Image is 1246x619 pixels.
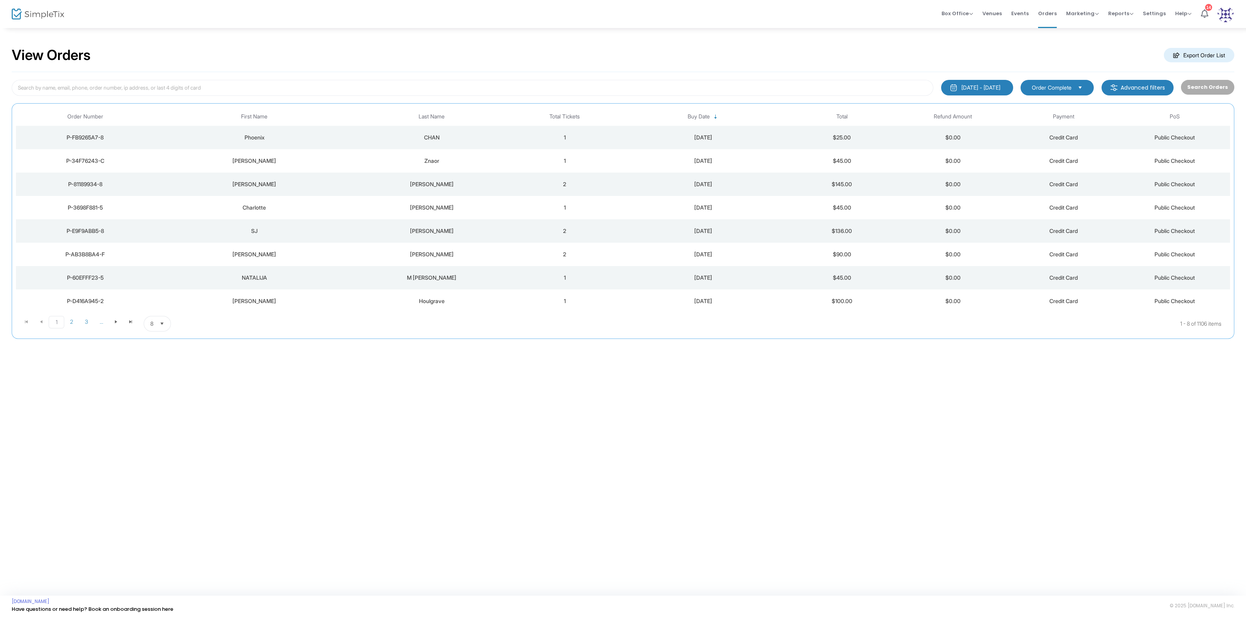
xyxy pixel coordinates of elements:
div: P-FB9265A7-8 [18,134,153,141]
div: Robbie [157,180,352,188]
td: $25.00 [787,126,898,149]
span: Credit Card [1049,134,1078,141]
div: P-60EFFF23-5 [18,274,153,282]
td: $90.00 [787,243,898,266]
div: M SARICH [356,274,507,282]
kendo-pager-info: 1 - 8 of 1106 items [248,316,1221,332]
button: [DATE] - [DATE] [941,80,1013,95]
div: 25/8/2025 [622,134,785,141]
span: Last Name [419,113,445,120]
span: Page 2 [64,316,79,328]
div: Jeremy [157,157,352,165]
span: © 2025 [DOMAIN_NAME] Inc. [1170,603,1234,609]
span: Public Checkout [1154,181,1195,187]
span: Page 3 [79,316,94,328]
td: $0.00 [898,219,1008,243]
td: $0.00 [898,243,1008,266]
button: Select [157,316,167,331]
span: Venues [982,4,1002,23]
div: Bennett [356,180,507,188]
span: Public Checkout [1154,157,1195,164]
span: Credit Card [1049,181,1078,187]
div: Davies [356,227,507,235]
div: Dawson [356,204,507,212]
span: Order Complete [1032,84,1072,92]
div: 25/8/2025 [622,227,785,235]
span: Go to the next page [109,316,123,328]
td: $0.00 [898,266,1008,289]
span: Public Checkout [1154,134,1195,141]
span: Public Checkout [1154,227,1195,234]
span: PoS [1170,113,1180,120]
td: $0.00 [898,196,1008,219]
td: $45.00 [787,149,898,173]
span: Events [1011,4,1029,23]
img: filter [1110,84,1118,92]
div: Charlotte [157,204,352,212]
span: Public Checkout [1154,204,1195,211]
span: Public Checkout [1154,298,1195,304]
td: $0.00 [898,149,1008,173]
span: Help [1175,10,1191,17]
td: $145.00 [787,173,898,196]
td: 2 [509,243,620,266]
td: $100.00 [787,289,898,313]
div: Znaor [356,157,507,165]
td: $45.00 [787,196,898,219]
span: Orders [1038,4,1057,23]
td: 1 [509,149,620,173]
span: Sortable [713,114,719,120]
input: Search by name, email, phone, order number, ip address, or last 4 digits of card [12,80,933,96]
span: Go to the next page [113,319,119,325]
th: Total Tickets [509,108,620,126]
span: Public Checkout [1154,274,1195,281]
m-button: Advanced filters [1102,80,1174,95]
span: Go to the last page [128,319,134,325]
td: 1 [509,196,620,219]
th: Refund Amount [898,108,1008,126]
div: 25/8/2025 [622,157,785,165]
span: Public Checkout [1154,251,1195,257]
div: NATALIJA [157,274,352,282]
div: P-34F76243-C [18,157,153,165]
div: 14 [1205,4,1212,11]
td: 1 [509,126,620,149]
span: Page 1 [49,316,64,328]
span: Buy Date [688,113,710,120]
span: Marketing [1066,10,1099,17]
td: $45.00 [787,266,898,289]
div: Williams [356,250,507,258]
span: Order Number [67,113,103,120]
span: Credit Card [1049,204,1078,211]
td: $0.00 [898,173,1008,196]
span: Credit Card [1049,251,1078,257]
div: P-81189934-8 [18,180,153,188]
div: Houlgrave [356,297,507,305]
span: Reports [1108,10,1133,17]
div: Deborah [157,297,352,305]
td: $136.00 [787,219,898,243]
div: [DATE] - [DATE] [961,84,1000,92]
div: P-E9F9ABB5-8 [18,227,153,235]
div: SJ [157,227,352,235]
h2: View Orders [12,47,91,64]
div: Data table [16,108,1230,313]
div: P-AB3B8BA4-F [18,250,153,258]
span: 8 [150,320,153,328]
td: 2 [509,219,620,243]
span: Credit Card [1049,298,1078,304]
span: Settings [1143,4,1166,23]
td: $0.00 [898,126,1008,149]
m-button: Export Order List [1164,48,1234,62]
span: Go to the last page [123,316,138,328]
span: Box Office [942,10,973,17]
a: Have questions or need help? Book an onboarding session here [12,605,173,613]
a: [DOMAIN_NAME] [12,598,49,605]
span: First Name [241,113,268,120]
img: monthly [950,84,957,92]
span: Payment [1053,113,1074,120]
div: 25/8/2025 [622,274,785,282]
div: 25/8/2025 [622,297,785,305]
td: 1 [509,266,620,289]
td: 1 [509,289,620,313]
